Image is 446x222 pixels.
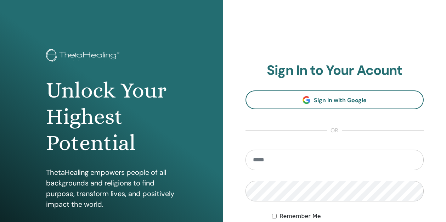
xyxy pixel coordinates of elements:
div: Keep me authenticated indefinitely or until I manually logout [272,212,424,221]
span: Sign In with Google [314,96,367,104]
h1: Unlock Your Highest Potential [46,77,177,156]
a: Sign In with Google [245,90,424,109]
h2: Sign In to Your Acount [245,62,424,79]
label: Remember Me [280,212,321,221]
span: or [327,126,342,135]
p: ThetaHealing empowers people of all backgrounds and religions to find purpose, transform lives, a... [46,167,177,210]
